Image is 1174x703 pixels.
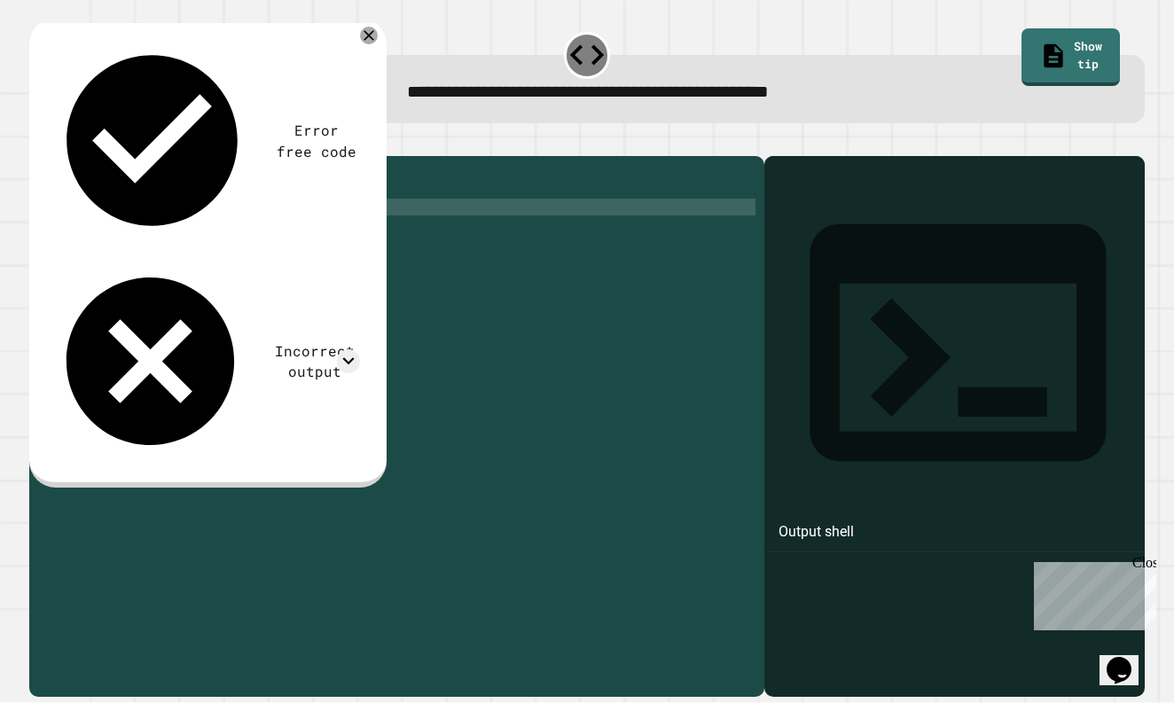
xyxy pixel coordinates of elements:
[1100,632,1156,685] iframe: chat widget
[7,7,122,113] div: Chat with us now!Close
[272,120,360,162] div: Error free code
[269,340,361,383] div: Incorrect output
[1021,28,1119,86] a: Show tip
[1027,555,1156,630] iframe: chat widget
